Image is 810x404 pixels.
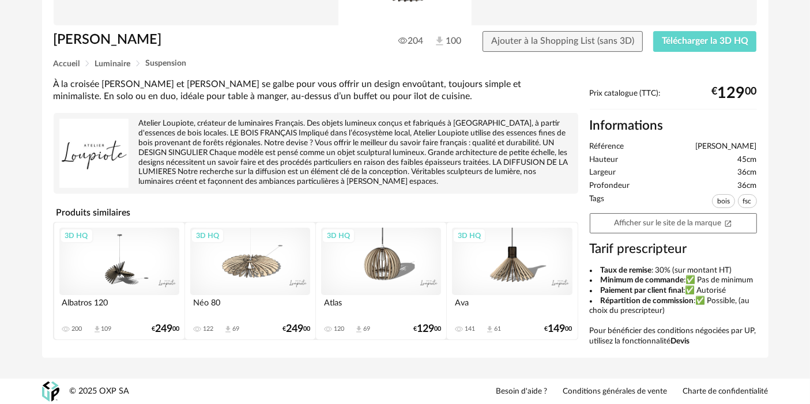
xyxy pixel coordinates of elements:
span: Tags [590,194,605,211]
span: Suspension [146,59,187,67]
div: Pour bénéficier des conditions négociées par UP, utilisez la fonctionnalité [590,266,757,346]
b: Minimum de commande [600,276,684,284]
span: 129 [417,325,434,333]
div: Breadcrumb [54,59,757,68]
div: 120 [334,325,344,333]
a: 3D HQ Atlas 120 Download icon 69 €12900 [316,222,446,339]
span: Hauteur [590,155,619,165]
div: © 2025 OXP SA [70,386,130,397]
li: :✅ Autorisé [590,286,757,296]
div: € 00 [545,325,572,333]
h2: Informations [590,118,757,134]
span: Référence [590,142,624,152]
a: Charte de confidentialité [683,387,768,397]
span: Download icon [224,325,232,334]
button: Télécharger la 3D HQ [653,31,757,52]
span: Télécharger la 3D HQ [662,36,748,46]
span: Download icon [485,325,494,334]
div: 3D HQ [322,228,355,243]
h1: [PERSON_NAME] [54,31,340,49]
span: 249 [155,325,172,333]
div: Néo 80 [190,295,310,318]
span: Largeur [590,168,616,178]
span: Open In New icon [724,218,732,226]
a: 3D HQ Ava 141 Download icon 61 €14900 [447,222,577,339]
li: :✅ Possible, (au choix du prescripteur) [590,296,757,316]
div: 141 [465,325,475,333]
h4: Produits similaires [54,204,578,221]
span: 100 [434,35,461,48]
span: 149 [548,325,566,333]
span: [PERSON_NAME] [696,142,757,152]
div: À la croisée [PERSON_NAME] et [PERSON_NAME] se galbe pour vous offrir un design envoûtant, toujou... [54,78,578,103]
span: Ajouter à la Shopping List (sans 3D) [491,36,634,46]
b: Devis [671,337,690,345]
img: OXP [42,382,59,402]
div: Atelier Loupiote, créateur de luminaires Français. Des objets lumineux conçus et fabriqués à [GEO... [59,119,572,187]
div: € 00 [413,325,441,333]
span: fsc [738,194,757,208]
div: 3D HQ [60,228,93,243]
a: Conditions générales de vente [563,387,668,397]
span: bois [712,194,735,208]
span: 36cm [738,181,757,191]
a: Besoin d'aide ? [496,387,548,397]
button: Ajouter à la Shopping List (sans 3D) [483,31,643,52]
span: Accueil [54,60,80,68]
span: Download icon [93,325,101,334]
span: Profondeur [590,181,630,191]
div: 69 [363,325,370,333]
a: Afficher sur le site de la marqueOpen In New icon [590,213,757,233]
span: 129 [718,89,745,98]
h3: Tarif prescripteur [590,241,757,258]
div: 69 [232,325,239,333]
img: brand logo [59,119,129,188]
a: 3D HQ Albatros 120 200 Download icon 109 €24900 [54,222,184,339]
span: 249 [286,325,303,333]
b: Paiement par client final [600,286,683,294]
b: Taux de remise [600,266,651,274]
div: € 00 [152,325,179,333]
span: 45cm [738,155,757,165]
div: € 00 [282,325,310,333]
div: € 00 [712,89,757,98]
a: 3D HQ Néo 80 122 Download icon 69 €24900 [185,222,315,339]
span: Luminaire [95,60,131,68]
div: 122 [203,325,213,333]
div: Atlas [321,295,441,318]
div: 3D HQ [453,228,486,243]
span: 36cm [738,168,757,178]
div: 61 [494,325,501,333]
span: Download icon [355,325,363,334]
div: Prix catalogue (TTC): [590,89,757,110]
li: :✅ Pas de minimum [590,275,757,286]
div: 109 [101,325,112,333]
img: Téléchargements [434,35,446,47]
div: Albatros 120 [59,295,179,318]
div: 3D HQ [191,228,224,243]
div: Ava [452,295,572,318]
li: : 30% (sur montant HT) [590,266,757,276]
span: 204 [398,35,423,47]
b: Répartition de commission [600,297,694,305]
div: 200 [72,325,82,333]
